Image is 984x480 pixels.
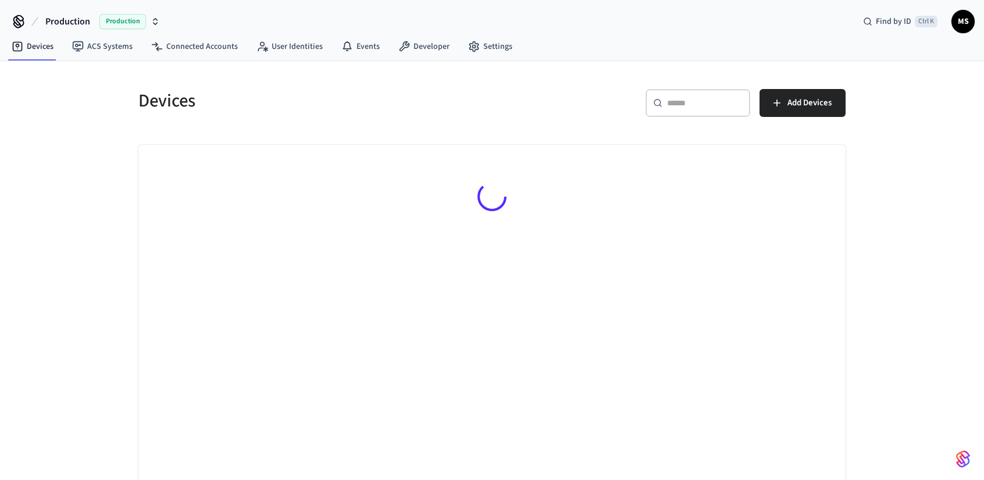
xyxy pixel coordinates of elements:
button: Add Devices [760,89,846,117]
img: SeamLogoGradient.69752ec5.svg [956,450,970,468]
a: User Identities [247,36,332,57]
span: Find by ID [876,16,911,27]
span: Production [99,14,146,29]
span: Production [45,15,90,29]
span: Add Devices [787,95,832,111]
a: Settings [459,36,522,57]
div: Find by IDCtrl K [854,11,947,32]
span: Ctrl K [915,16,937,27]
button: MS [951,10,975,33]
a: ACS Systems [63,36,142,57]
a: Connected Accounts [142,36,247,57]
h5: Devices [138,89,485,113]
span: MS [953,11,974,32]
a: Developer [389,36,459,57]
a: Devices [2,36,63,57]
a: Events [332,36,389,57]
